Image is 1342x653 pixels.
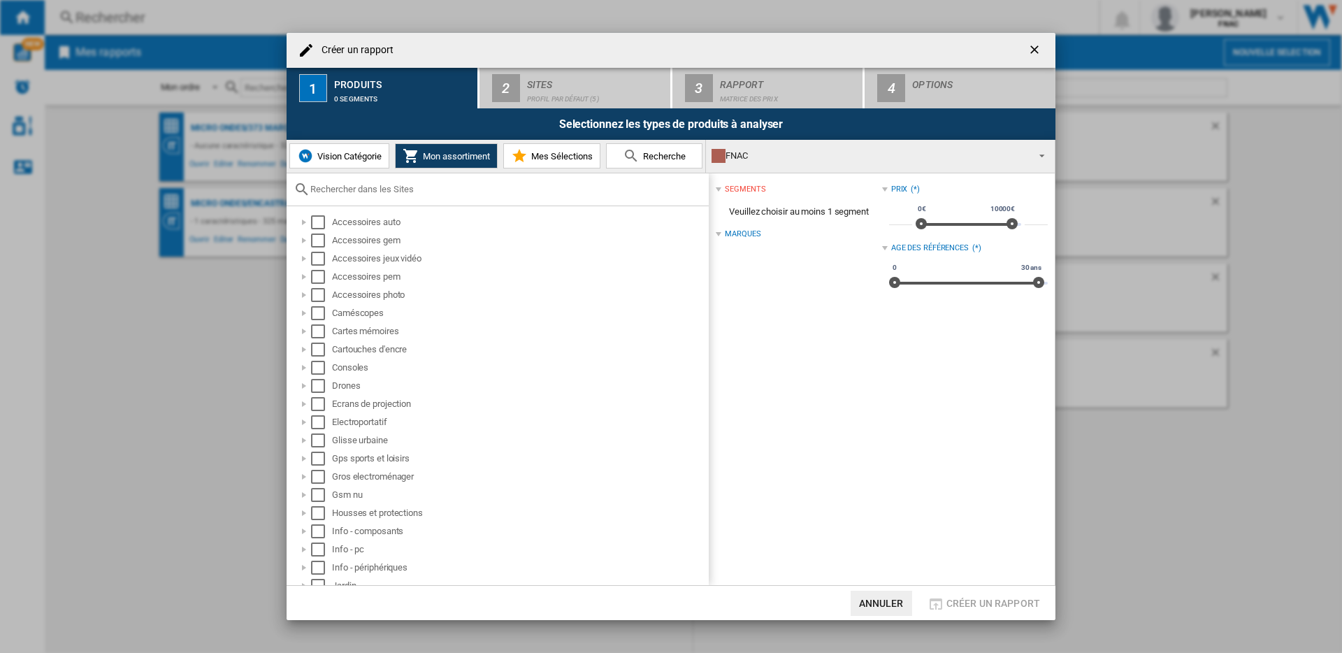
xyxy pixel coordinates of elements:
div: Gsm nu [332,488,707,502]
div: Accessoires gem [332,234,707,247]
button: 1 Produits 0 segments [287,68,479,108]
span: 0€ [916,203,928,215]
md-checkbox: Select [311,488,332,502]
button: Mon assortiment [395,143,498,168]
div: Drones [332,379,707,393]
button: Créer un rapport [923,591,1044,616]
span: Recherche [640,151,686,162]
md-checkbox: Select [311,415,332,429]
div: Info - composants [332,524,707,538]
span: 0 [890,262,899,273]
md-checkbox: Select [311,397,332,411]
span: 10000€ [988,203,1017,215]
div: Electroportatif [332,415,707,429]
button: Mes Sélections [503,143,600,168]
div: Consoles [332,361,707,375]
button: Annuler [851,591,912,616]
md-checkbox: Select [311,270,332,284]
img: wiser-icon-blue.png [297,148,314,164]
md-checkbox: Select [311,543,332,557]
div: Cartes mémoires [332,324,707,338]
span: Mes Sélections [528,151,593,162]
div: Marques [725,229,760,240]
div: Produits [334,73,472,88]
md-checkbox: Select [311,361,332,375]
span: Mon assortiment [419,151,490,162]
div: Accessoires auto [332,215,707,229]
button: 2 Sites Profil par défaut (5) [479,68,672,108]
div: Gros electroménager [332,470,707,484]
button: 3 Rapport Matrice des prix [672,68,865,108]
div: Rapport [720,73,858,88]
md-checkbox: Select [311,470,332,484]
button: 4 Options [865,68,1055,108]
input: Rechercher dans les Sites [310,184,702,194]
div: Accessoires jeux vidéo [332,252,707,266]
div: Info - périphériques [332,561,707,575]
div: 2 [492,74,520,102]
md-checkbox: Select [311,579,332,593]
div: Info - pc [332,543,707,557]
div: 4 [877,74,905,102]
span: Veuillez choisir au moins 1 segment [716,199,881,225]
div: Sites [527,73,665,88]
div: Glisse urbaine [332,433,707,447]
md-checkbox: Select [311,452,332,466]
md-checkbox: Select [311,252,332,266]
div: Jardin [332,579,707,593]
md-checkbox: Select [311,215,332,229]
div: Age des références [891,243,969,254]
md-checkbox: Select [311,343,332,357]
div: Cartouches d'encre [332,343,707,357]
div: segments [725,184,765,195]
span: Créer un rapport [946,598,1040,609]
button: Recherche [606,143,702,168]
div: Profil par défaut (5) [527,88,665,103]
h4: Créer un rapport [315,43,394,57]
md-checkbox: Select [311,379,332,393]
md-checkbox: Select [311,288,332,302]
span: 30 ans [1019,262,1044,273]
md-checkbox: Select [311,234,332,247]
div: 3 [685,74,713,102]
md-checkbox: Select [311,324,332,338]
button: Vision Catégorie [289,143,389,168]
div: Ecrans de projection [332,397,707,411]
ng-md-icon: getI18NText('BUTTONS.CLOSE_DIALOG') [1027,43,1044,59]
md-checkbox: Select [311,306,332,320]
div: Housses et protections [332,506,707,520]
md-checkbox: Select [311,561,332,575]
div: 1 [299,74,327,102]
div: FNAC [712,146,1027,166]
md-checkbox: Select [311,524,332,538]
div: Gps sports et loisirs [332,452,707,466]
div: Selectionnez les types de produits à analyser [287,108,1055,140]
span: Vision Catégorie [314,151,382,162]
div: Accessoires pem [332,270,707,284]
button: getI18NText('BUTTONS.CLOSE_DIALOG') [1022,36,1050,64]
div: Caméscopes [332,306,707,320]
div: Matrice des prix [720,88,858,103]
div: 0 segments [334,88,472,103]
div: Options [912,73,1050,88]
md-checkbox: Select [311,433,332,447]
div: Accessoires photo [332,288,707,302]
md-checkbox: Select [311,506,332,520]
div: Prix [891,184,908,195]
